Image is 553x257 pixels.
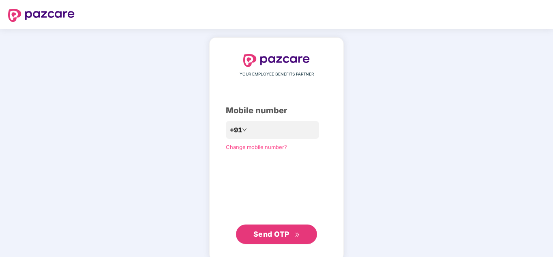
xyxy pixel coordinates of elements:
[226,104,327,117] div: Mobile number
[240,71,314,78] span: YOUR EMPLOYEE BENEFITS PARTNER
[243,54,310,67] img: logo
[242,127,247,132] span: down
[236,225,317,244] button: Send OTPdouble-right
[230,125,242,135] span: +91
[253,230,289,238] span: Send OTP
[226,144,287,150] a: Change mobile number?
[295,232,300,238] span: double-right
[8,9,75,22] img: logo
